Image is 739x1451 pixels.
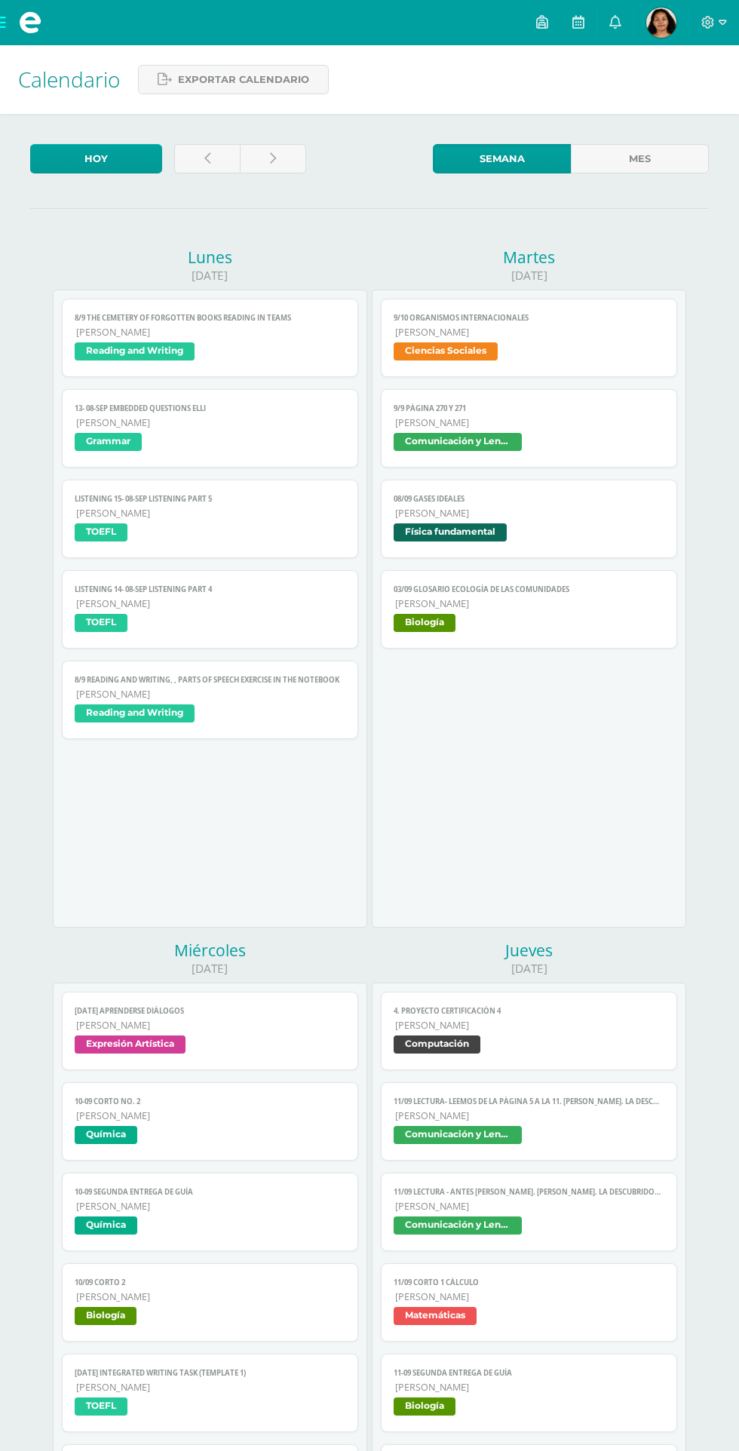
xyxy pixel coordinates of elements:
[372,247,686,268] div: Martes
[394,403,664,413] span: 9/9 Página 270 y 271
[372,268,686,284] div: [DATE]
[381,1173,676,1251] a: 11/09 LECTURA - Antes [PERSON_NAME]. [PERSON_NAME]. La descubridora del radio (Digital)[PERSON_NA...
[75,584,345,594] span: LISTENING 14- 08-sep Listening part 4
[62,661,357,739] a: 8/9 Reading and Writing, , Parts of speech exercise in the notebook[PERSON_NAME]Reading and Writing
[394,313,664,323] span: 9/10 Organismos Internacionales
[178,66,309,94] span: Exportar calendario
[395,597,664,610] span: [PERSON_NAME]
[394,1097,664,1106] span: 11/09 LECTURA- Leemos de la página 5 a la 11. [PERSON_NAME]. La descubridora del radio
[372,940,686,961] div: Jueves
[381,1354,676,1432] a: 11-09 SEGUNDA ENTREGA DE GUÍA[PERSON_NAME]Biología
[76,1200,345,1213] span: [PERSON_NAME]
[62,1082,357,1161] a: 10-09 CORTO No. 2[PERSON_NAME]Química
[394,1278,664,1287] span: 11/09 Corto 1 Cálculo
[53,268,367,284] div: [DATE]
[75,704,195,722] span: Reading and Writing
[75,675,345,685] span: 8/9 Reading and Writing, , Parts of speech exercise in the notebook
[75,313,345,323] span: 8/9 The Cemetery of Forgotten books reading in TEAMS
[394,494,664,504] span: 08/09 Gases Ideales
[30,144,162,173] a: Hoy
[372,961,686,977] div: [DATE]
[433,144,571,173] a: Semana
[53,940,367,961] div: Miércoles
[18,65,120,94] span: Calendario
[76,507,345,520] span: [PERSON_NAME]
[75,1187,345,1197] span: 10-09 SEGUNDA ENTREGA DE GUÍA
[394,1035,480,1054] span: Computación
[394,433,522,451] span: Comunicación y Lenguaje
[395,1290,664,1303] span: [PERSON_NAME]
[394,1187,664,1197] span: 11/09 LECTURA - Antes [PERSON_NAME]. [PERSON_NAME]. La descubridora del radio (Digital)
[394,1368,664,1378] span: 11-09 SEGUNDA ENTREGA DE GUÍA
[76,597,345,610] span: [PERSON_NAME]
[76,1381,345,1394] span: [PERSON_NAME]
[76,688,345,701] span: [PERSON_NAME]
[395,1200,664,1213] span: [PERSON_NAME]
[62,480,357,558] a: LISTENING 15- 08-sep Listening part 5[PERSON_NAME]TOEFL
[75,1307,136,1325] span: Biología
[646,8,676,38] img: cb4148081ef252bd29a6a4424fd4a5bd.png
[76,1019,345,1032] span: [PERSON_NAME]
[76,326,345,339] span: [PERSON_NAME]
[62,299,357,377] a: 8/9 The Cemetery of Forgotten books reading in TEAMS[PERSON_NAME]Reading and Writing
[75,1006,345,1016] span: [DATE] Aprenderse diálogos
[381,570,676,649] a: 03/09 Glosario Ecología de las comunidades[PERSON_NAME]Biología
[381,1263,676,1342] a: 11/09 Corto 1 Cálculo[PERSON_NAME]Matemáticas
[381,299,676,377] a: 9/10 Organismos Internacionales[PERSON_NAME]Ciencias Sociales
[571,144,709,173] a: Mes
[381,1082,676,1161] a: 11/09 LECTURA- Leemos de la página 5 a la 11. [PERSON_NAME]. La descubridora del radio[PERSON_NAM...
[394,1216,522,1235] span: Comunicación y Lenguaje
[394,1397,455,1416] span: Biología
[75,614,127,632] span: TOEFL
[138,65,329,94] a: Exportar calendario
[75,1397,127,1416] span: TOEFL
[394,523,507,541] span: Física fundamental
[395,1109,664,1122] span: [PERSON_NAME]
[395,1381,664,1394] span: [PERSON_NAME]
[62,992,357,1070] a: [DATE] Aprenderse diálogos[PERSON_NAME]Expresión Artística
[395,416,664,429] span: [PERSON_NAME]
[76,416,345,429] span: [PERSON_NAME]
[394,1006,664,1016] span: 4. Proyecto Certificación 4
[394,584,664,594] span: 03/09 Glosario Ecología de las comunidades
[76,1290,345,1303] span: [PERSON_NAME]
[75,523,127,541] span: TOEFL
[62,570,357,649] a: LISTENING 14- 08-sep Listening part 4[PERSON_NAME]TOEFL
[75,342,195,360] span: Reading and Writing
[75,1097,345,1106] span: 10-09 CORTO No. 2
[53,961,367,977] div: [DATE]
[76,1109,345,1122] span: [PERSON_NAME]
[75,403,345,413] span: 13- 08-sep Embedded questions ELLI
[381,389,676,468] a: 9/9 Página 270 y 271[PERSON_NAME]Comunicación y Lenguaje
[75,494,345,504] span: LISTENING 15- 08-sep Listening part 5
[394,342,498,360] span: Ciencias Sociales
[394,614,455,632] span: Biología
[381,480,676,558] a: 08/09 Gases Ideales[PERSON_NAME]Física fundamental
[62,389,357,468] a: 13- 08-sep Embedded questions ELLI[PERSON_NAME]Grammar
[394,1307,477,1325] span: Matemáticas
[395,326,664,339] span: [PERSON_NAME]
[75,433,142,451] span: Grammar
[75,1126,137,1144] span: Química
[75,1216,137,1235] span: Química
[62,1263,357,1342] a: 10/09 Corto 2[PERSON_NAME]Biología
[75,1278,345,1287] span: 10/09 Corto 2
[381,992,676,1070] a: 4. Proyecto Certificación 4[PERSON_NAME]Computación
[53,247,367,268] div: Lunes
[75,1368,345,1378] span: [DATE] Integrated Writing Task (Template 1)
[394,1126,522,1144] span: Comunicación y Lenguaje
[395,507,664,520] span: [PERSON_NAME]
[62,1173,357,1251] a: 10-09 SEGUNDA ENTREGA DE GUÍA[PERSON_NAME]Química
[75,1035,186,1054] span: Expresión Artística
[395,1019,664,1032] span: [PERSON_NAME]
[62,1354,357,1432] a: [DATE] Integrated Writing Task (Template 1)[PERSON_NAME]TOEFL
